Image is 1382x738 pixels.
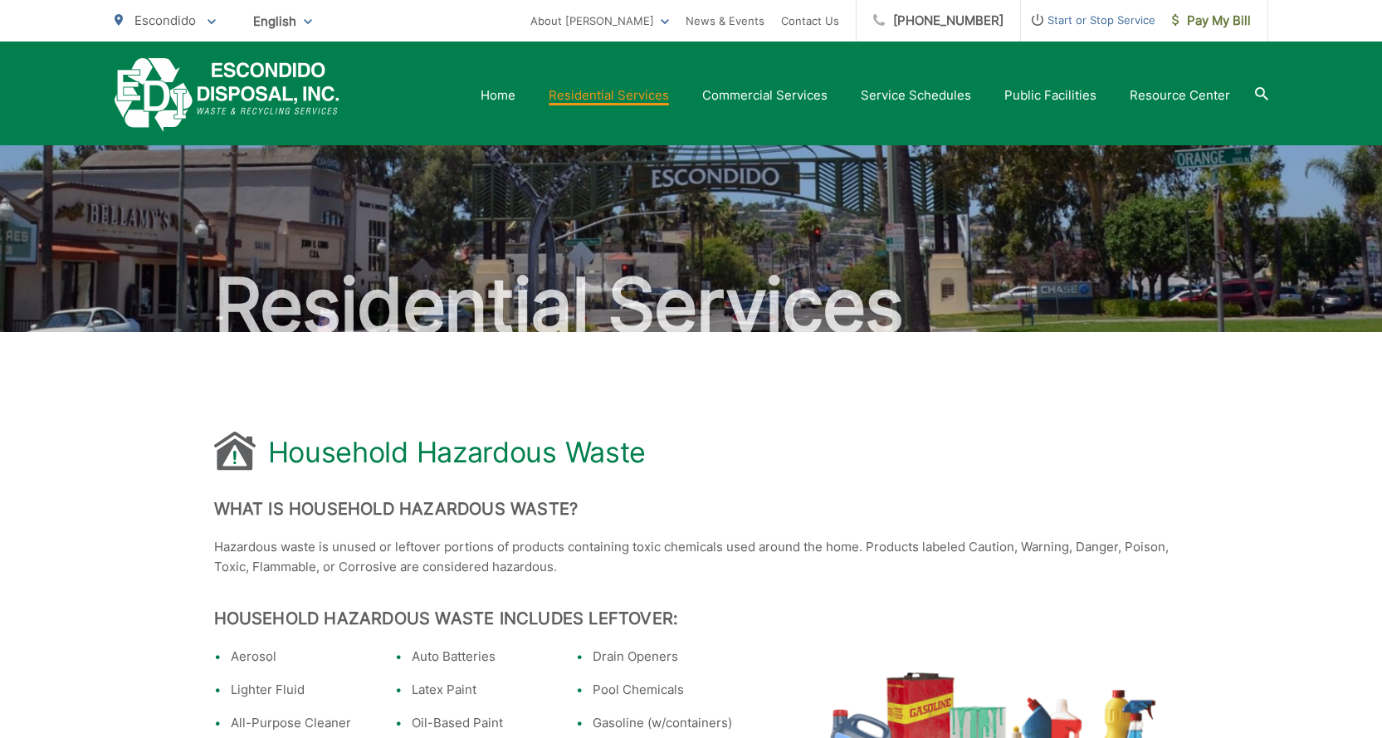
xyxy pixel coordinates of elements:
span: Escondido [134,12,196,28]
a: Public Facilities [1004,86,1096,105]
h2: Household Hazardous Waste Includes Leftover: [214,608,1169,628]
a: Service Schedules [861,86,971,105]
a: EDCD logo. Return to the homepage. [115,58,339,132]
a: Resource Center [1130,86,1230,105]
a: Commercial Services [702,86,828,105]
li: Pool Chemicals [593,680,732,700]
p: Hazardous waste is unused or leftover portions of products containing toxic chemicals used around... [214,537,1169,577]
span: Pay My Bill [1172,11,1251,31]
a: Contact Us [781,11,839,31]
span: English [241,7,325,36]
li: Gasoline (w/containers) [593,713,732,733]
li: Latex Paint [412,680,551,700]
li: Oil-Based Paint [412,713,551,733]
li: All-Purpose Cleaner [231,713,370,733]
h2: What is Household Hazardous Waste? [214,499,1169,519]
a: News & Events [686,11,764,31]
li: Drain Openers [593,647,732,667]
h2: Residential Services [115,264,1268,347]
a: Residential Services [549,86,669,105]
h1: Household Hazardous Waste [268,436,647,469]
li: Auto Batteries [412,647,551,667]
li: Aerosol [231,647,370,667]
a: Home [481,86,515,105]
li: Lighter Fluid [231,680,370,700]
a: About [PERSON_NAME] [530,11,669,31]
